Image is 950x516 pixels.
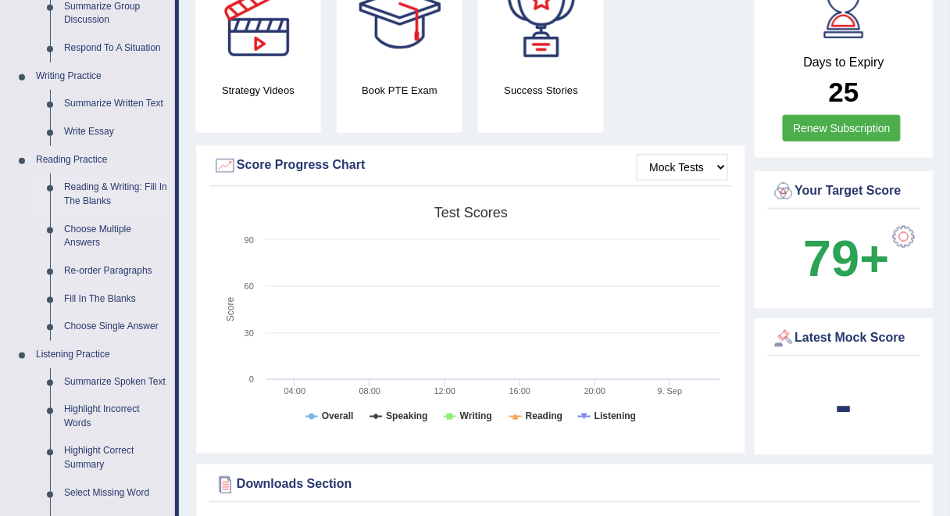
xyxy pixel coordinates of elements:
tspan: Writing [460,411,492,422]
h4: Days to Expiry [772,56,917,70]
tspan: Score [225,297,236,322]
text: 90 [245,235,254,245]
tspan: Listening [595,411,636,422]
a: Choose Single Answer [57,313,175,341]
tspan: 9. Sep [658,386,683,396]
text: 60 [245,281,254,291]
div: Downloads Section [213,473,916,496]
text: 0 [249,374,254,384]
div: Your Target Score [772,180,917,203]
tspan: Speaking [386,411,427,422]
text: 30 [245,328,254,338]
a: Highlight Incorrect Words [57,396,175,438]
text: 20:00 [584,386,606,396]
a: Respond To A Situation [57,34,175,63]
a: Fill In The Blanks [57,285,175,314]
text: 12:00 [434,386,456,396]
a: Reading & Writing: Fill In The Blanks [57,174,175,215]
a: Write Essay [57,118,175,146]
text: 04:00 [284,386,306,396]
text: 16:00 [509,386,531,396]
tspan: Test scores [434,205,508,220]
h4: Book PTE Exam [337,82,462,99]
a: Select Missing Word [57,480,175,508]
div: Score Progress Chart [213,154,728,177]
h4: Strategy Videos [195,82,321,99]
tspan: Reading [526,411,562,422]
div: Latest Mock Score [772,327,917,350]
a: Writing Practice [29,63,175,91]
a: Choose Multiple Answers [57,216,175,257]
b: 25 [829,77,859,107]
a: Highlight Correct Summary [57,438,175,479]
a: Summarize Spoken Text [57,368,175,396]
tspan: Overall [322,411,354,422]
a: Listening Practice [29,341,175,369]
a: Reading Practice [29,146,175,174]
a: Summarize Written Text [57,90,175,118]
a: Renew Subscription [783,115,901,142]
a: Re-order Paragraphs [57,257,175,285]
text: 08:00 [359,386,381,396]
b: - [835,377,852,434]
b: 79+ [803,230,889,287]
h4: Success Stories [478,82,604,99]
